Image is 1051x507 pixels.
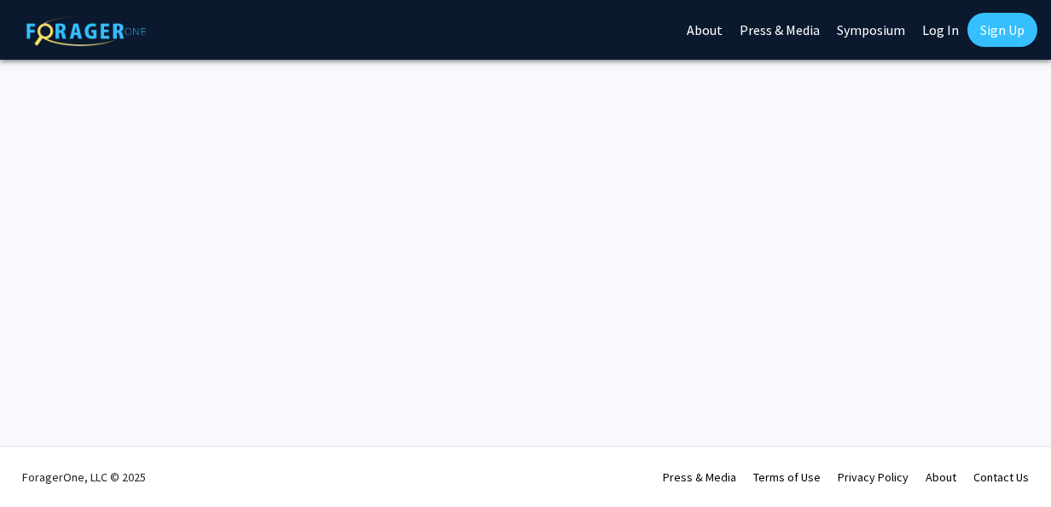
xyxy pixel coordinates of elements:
[22,447,146,507] div: ForagerOne, LLC © 2025
[838,469,909,485] a: Privacy Policy
[973,469,1029,485] a: Contact Us
[967,13,1037,47] a: Sign Up
[663,469,736,485] a: Press & Media
[753,469,821,485] a: Terms of Use
[26,16,146,46] img: ForagerOne Logo
[926,469,956,485] a: About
